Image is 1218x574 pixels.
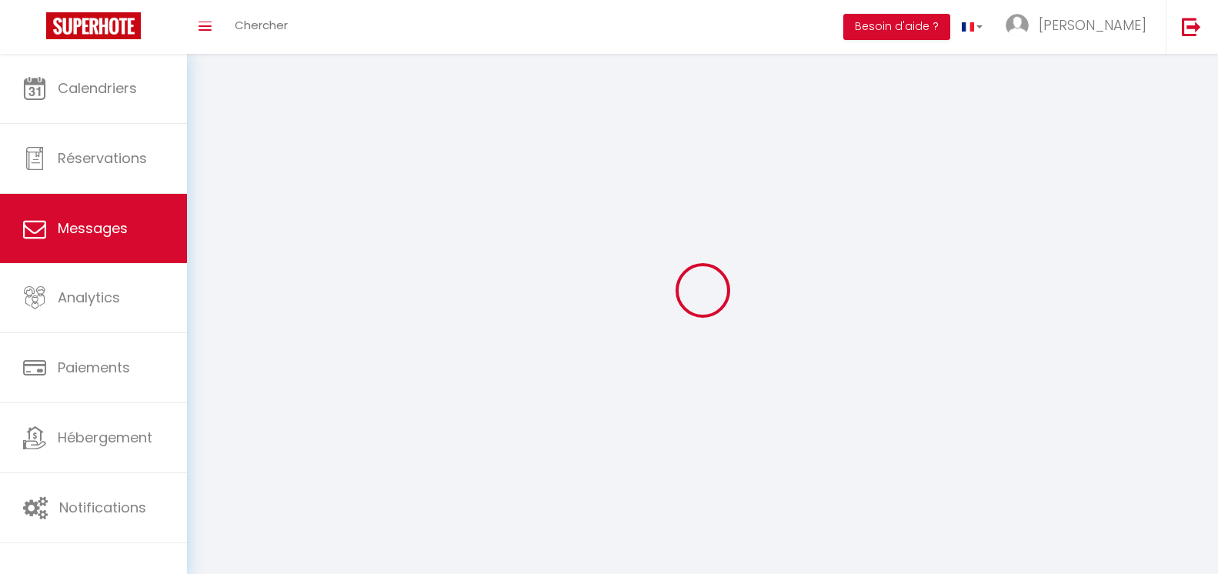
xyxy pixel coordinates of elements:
[59,498,146,517] span: Notifications
[235,17,288,33] span: Chercher
[58,149,147,168] span: Réservations
[1006,14,1029,37] img: ...
[58,428,152,447] span: Hébergement
[58,219,128,238] span: Messages
[1182,17,1201,36] img: logout
[58,358,130,377] span: Paiements
[58,78,137,98] span: Calendriers
[58,288,120,307] span: Analytics
[46,12,141,39] img: Super Booking
[1039,15,1146,35] span: [PERSON_NAME]
[843,14,950,40] button: Besoin d'aide ?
